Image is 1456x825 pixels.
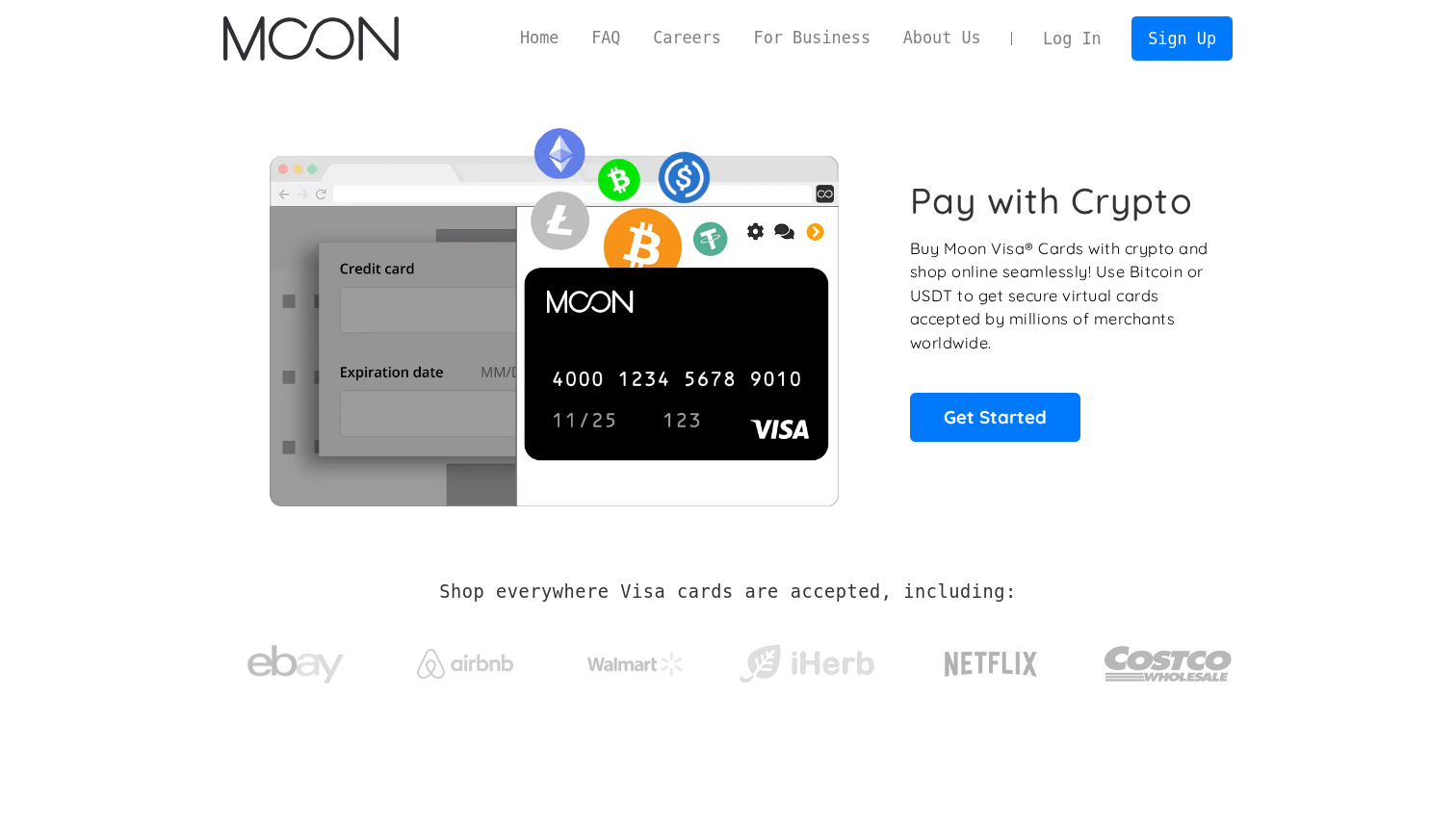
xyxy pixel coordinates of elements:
[504,26,575,50] a: Home
[738,26,887,50] a: For Business
[910,179,1193,222] h1: Pay with Crypto
[439,581,1016,603] h2: Shop everywhere Visa cards are accepted, including:
[587,653,684,676] img: Walmart
[1104,628,1233,700] img: Costco
[223,16,398,61] img: Moon Logo
[223,115,883,505] img: Moon Cards let you spend your crypto anywhere Visa is accepted.
[1131,16,1232,60] a: Sign Up
[943,640,1039,688] img: Netflix
[1027,17,1117,60] a: Log In
[1104,608,1233,709] a: Costco
[637,26,737,50] a: Careers
[910,393,1080,441] a: Get Started
[564,633,708,685] a: Walmart
[735,620,878,699] a: iHerb
[905,621,1078,698] a: Netflix
[417,649,513,679] img: Airbnb
[394,630,537,688] a: Airbnb
[247,634,344,695] img: ebay
[223,615,367,705] a: ebay
[575,26,637,50] a: FAQ
[223,16,398,61] a: home
[910,237,1211,355] p: Buy Moon Visa® Cards with crypto and shop online seamlessly! Use Bitcoin or USDT to get secure vi...
[887,26,998,50] a: About Us
[735,639,878,689] img: iHerb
